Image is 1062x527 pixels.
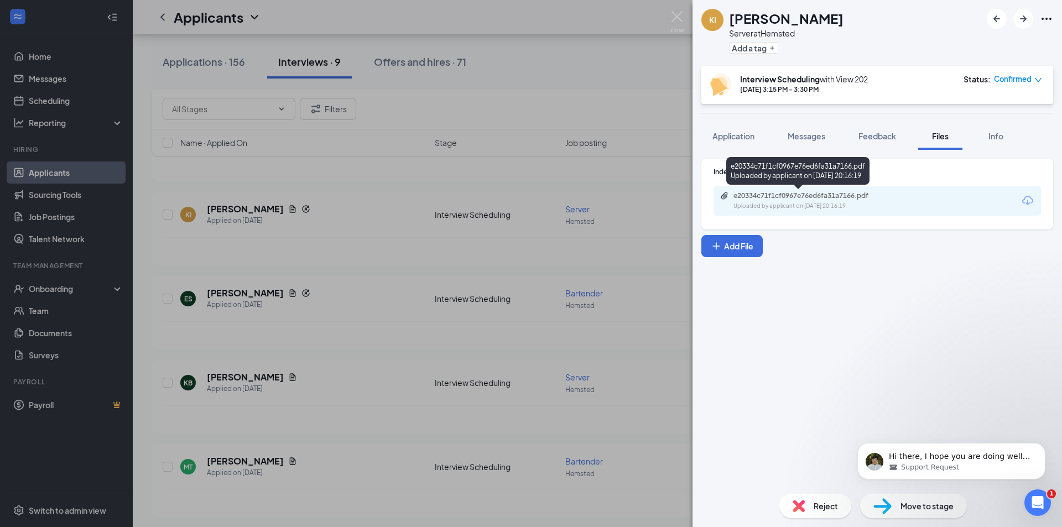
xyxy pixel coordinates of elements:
div: [DATE] 3:15 PM - 3:30 PM [740,85,868,94]
svg: ArrowRight [1017,12,1030,25]
iframe: Intercom live chat [1024,489,1051,516]
div: Uploaded by applicant on [DATE] 20:16:19 [733,202,899,211]
div: e20334c71f1cf0967e76ed6fa31a7166.pdf Uploaded by applicant on [DATE] 20:16:19 [726,157,870,185]
div: KI [709,14,716,25]
div: e20334c71f1cf0967e76ed6fa31a7166.pdf [733,191,888,200]
span: 1 [1047,489,1056,498]
span: Application [712,131,754,141]
a: Paperclipe20334c71f1cf0967e76ed6fa31a7166.pdfUploaded by applicant on [DATE] 20:16:19 [720,191,899,211]
div: Indeed Resume [714,167,1041,176]
div: Server at Hemsted [729,28,844,39]
span: Feedback [858,131,896,141]
iframe: Intercom notifications message [841,420,1062,497]
button: ArrowLeftNew [987,9,1007,29]
span: Files [932,131,949,141]
button: ArrowRight [1013,9,1033,29]
button: PlusAdd a tag [729,42,778,54]
b: Interview Scheduling [740,74,820,84]
span: Info [988,131,1003,141]
span: Messages [788,131,825,141]
svg: Plus [769,45,775,51]
span: Reject [814,500,838,512]
svg: Download [1021,194,1034,207]
svg: Plus [711,241,722,252]
span: Move to stage [900,500,954,512]
svg: ArrowLeftNew [990,12,1003,25]
svg: Ellipses [1040,12,1053,25]
svg: Paperclip [720,191,729,200]
h1: [PERSON_NAME] [729,9,844,28]
button: Add FilePlus [701,235,763,257]
span: down [1034,76,1042,84]
div: Status : [964,74,991,85]
div: with View 202 [740,74,868,85]
span: Confirmed [994,74,1032,85]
